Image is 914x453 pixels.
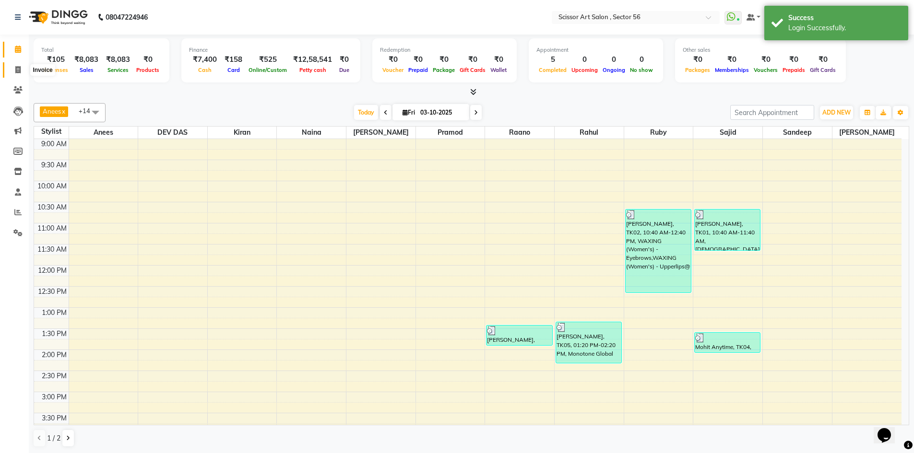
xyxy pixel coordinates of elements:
[225,67,242,73] span: Card
[36,181,69,191] div: 10:00 AM
[61,107,65,115] a: x
[788,13,901,23] div: Success
[138,127,207,139] span: DEV DAS
[336,54,353,65] div: ₹0
[780,67,807,73] span: Prepaids
[40,413,69,423] div: 3:30 PM
[36,244,69,255] div: 11:30 AM
[246,67,289,73] span: Online/Custom
[24,4,90,31] img: logo
[40,371,69,381] div: 2:30 PM
[406,67,430,73] span: Prepaid
[297,67,329,73] span: Petty cash
[36,202,69,212] div: 10:30 AM
[69,127,138,139] span: Anees
[485,127,554,139] span: Raano
[196,67,214,73] span: Cash
[683,67,712,73] span: Packages
[780,54,807,65] div: ₹0
[189,54,221,65] div: ₹7,400
[600,67,628,73] span: Ongoing
[40,350,69,360] div: 2:00 PM
[106,4,148,31] b: 08047224946
[380,54,406,65] div: ₹0
[380,46,509,54] div: Redemption
[189,46,353,54] div: Finance
[822,109,851,116] span: ADD NEW
[693,127,762,139] span: Sajid
[77,67,96,73] span: Sales
[556,322,621,363] div: [PERSON_NAME], TK05, 01:20 PM-02:20 PM, Monotone Global
[628,67,655,73] span: No show
[40,308,69,318] div: 1:00 PM
[289,54,336,65] div: ₹12,58,541
[221,54,246,65] div: ₹158
[683,54,712,65] div: ₹0
[751,54,780,65] div: ₹0
[71,54,102,65] div: ₹8,083
[30,64,55,76] div: Invoice
[41,54,71,65] div: ₹105
[487,325,552,345] div: [PERSON_NAME], TK03, 01:25 PM-01:55 PM, STYLING (Men's) - Wash/ Styling
[832,127,902,139] span: [PERSON_NAME]
[277,127,346,139] span: Naina
[39,139,69,149] div: 9:00 AM
[807,54,838,65] div: ₹0
[683,46,838,54] div: Other sales
[730,105,814,120] input: Search Appointment
[416,127,485,139] span: Pramod
[40,329,69,339] div: 1:30 PM
[79,107,97,115] span: +14
[36,287,69,297] div: 12:30 PM
[788,23,901,33] div: Login Successfully.
[488,54,509,65] div: ₹0
[39,160,69,170] div: 9:30 AM
[134,54,162,65] div: ₹0
[36,266,69,276] div: 12:00 PM
[105,67,131,73] span: Services
[208,127,277,139] span: Kiran
[569,67,600,73] span: Upcoming
[820,106,853,119] button: ADD NEW
[354,105,378,120] span: Today
[43,107,61,115] span: Anees
[41,46,162,54] div: Total
[628,54,655,65] div: 0
[406,54,430,65] div: ₹0
[457,67,488,73] span: Gift Cards
[430,54,457,65] div: ₹0
[430,67,457,73] span: Package
[763,127,832,139] span: Sandeep
[624,127,693,139] span: Ruby
[417,105,465,120] input: 2025-10-03
[488,67,509,73] span: Wallet
[34,127,69,137] div: Stylist
[337,67,352,73] span: Due
[246,54,289,65] div: ₹525
[569,54,600,65] div: 0
[600,54,628,65] div: 0
[712,54,751,65] div: ₹0
[751,67,780,73] span: Vouchers
[555,127,624,139] span: rahul
[695,209,760,250] div: [PERSON_NAME], TK01, 10:40 AM-11:40 AM, [DEMOGRAPHIC_DATA]'S CUT (Women's) - [DEMOGRAPHIC_DATA] Cut
[874,415,904,443] iframe: chat widget
[536,54,569,65] div: 5
[40,392,69,402] div: 3:00 PM
[47,433,60,443] span: 1 / 2
[380,67,406,73] span: Voucher
[695,333,760,352] div: Mohit Anytime, TK04, 01:35 PM-02:05 PM, Cuts (Men's) - [DEMOGRAPHIC_DATA] Hair Cut
[536,46,655,54] div: Appointment
[134,67,162,73] span: Products
[626,209,691,292] div: [PERSON_NAME], TK02, 10:40 AM-12:40 PM, WAXING (Women's) - Eyebrows,WAXING (Women's) - Upperlips@
[712,67,751,73] span: Memberships
[536,67,569,73] span: Completed
[346,127,415,139] span: [PERSON_NAME]
[400,109,417,116] span: Fri
[807,67,838,73] span: Gift Cards
[102,54,134,65] div: ₹8,083
[36,223,69,233] div: 11:00 AM
[457,54,488,65] div: ₹0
